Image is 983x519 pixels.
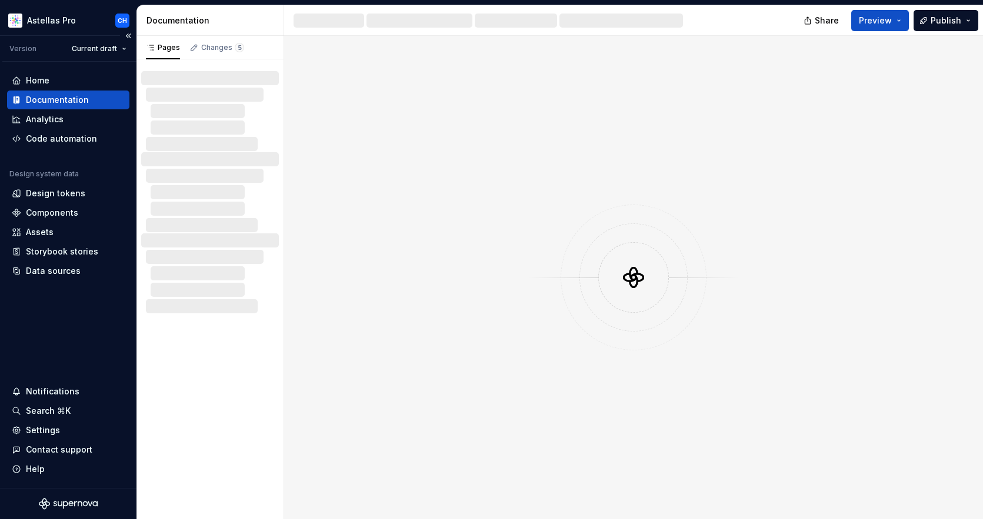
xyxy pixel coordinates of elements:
[26,265,81,277] div: Data sources
[7,91,129,109] a: Documentation
[7,110,129,129] a: Analytics
[26,246,98,257] div: Storybook stories
[7,129,129,148] a: Code automation
[235,43,244,52] span: 5
[26,113,64,125] div: Analytics
[7,203,129,222] a: Components
[7,262,129,280] a: Data sources
[7,421,129,440] a: Settings
[7,382,129,401] button: Notifications
[72,44,117,53] span: Current draft
[7,223,129,242] a: Assets
[2,8,134,33] button: Astellas ProCH
[9,169,79,179] div: Design system data
[7,242,129,261] a: Storybook stories
[859,15,892,26] span: Preview
[815,15,839,26] span: Share
[120,28,136,44] button: Collapse sidebar
[26,424,60,436] div: Settings
[146,43,180,52] div: Pages
[914,10,978,31] button: Publish
[26,226,54,238] div: Assets
[851,10,909,31] button: Preview
[798,10,847,31] button: Share
[201,43,244,52] div: Changes
[118,16,127,25] div: CH
[7,184,129,203] a: Design tokens
[146,15,279,26] div: Documentation
[26,444,92,456] div: Contact support
[26,94,89,106] div: Documentation
[9,44,36,53] div: Version
[26,386,79,397] div: Notifications
[66,41,132,57] button: Current draft
[27,15,76,26] div: Astellas Pro
[26,207,78,219] div: Components
[26,187,85,199] div: Design tokens
[7,440,129,459] button: Contact support
[7,460,129,478] button: Help
[26,75,49,86] div: Home
[39,498,98,510] svg: Supernova Logo
[26,405,71,417] div: Search ⌘K
[7,401,129,420] button: Search ⌘K
[26,133,97,145] div: Code automation
[931,15,961,26] span: Publish
[7,71,129,90] a: Home
[8,14,22,28] img: b2369ad3-f38c-46c1-b2a2-f2452fdbdcd2.png
[26,463,45,475] div: Help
